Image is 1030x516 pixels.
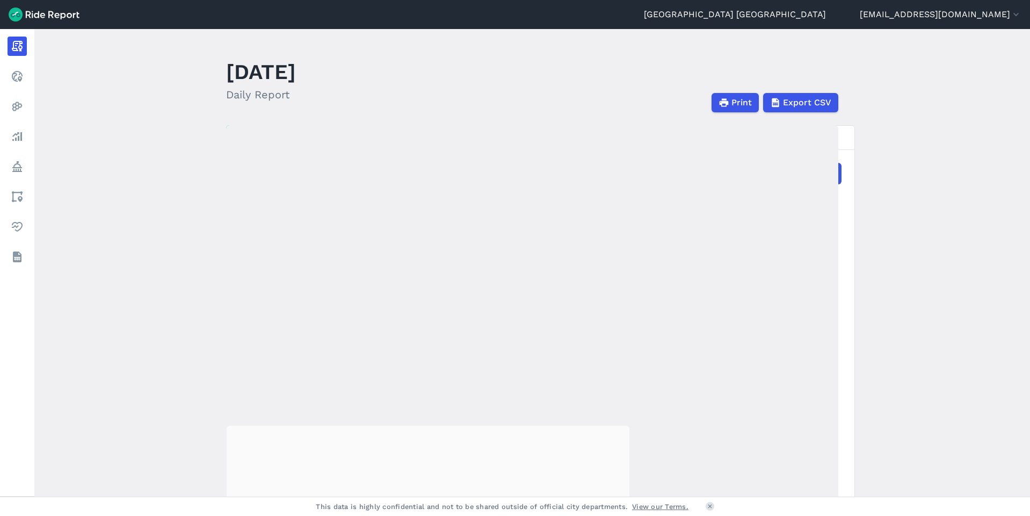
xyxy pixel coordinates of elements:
[8,157,27,176] a: Policy
[763,93,838,112] button: Export CSV
[731,96,752,109] span: Print
[8,37,27,56] a: Report
[8,217,27,236] a: Health
[712,93,759,112] button: Print
[9,8,79,21] img: Ride Report
[644,8,826,21] a: [GEOGRAPHIC_DATA] [GEOGRAPHIC_DATA]
[226,87,296,103] h2: Daily Report
[8,97,27,116] a: Heatmaps
[783,96,831,109] span: Export CSV
[632,501,688,512] a: View our Terms.
[8,67,27,86] a: Realtime
[8,127,27,146] a: Analyze
[8,187,27,206] a: Areas
[860,8,1021,21] button: [EMAIL_ADDRESS][DOMAIN_NAME]
[226,57,296,87] h1: [DATE]
[8,247,27,267] a: Datasets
